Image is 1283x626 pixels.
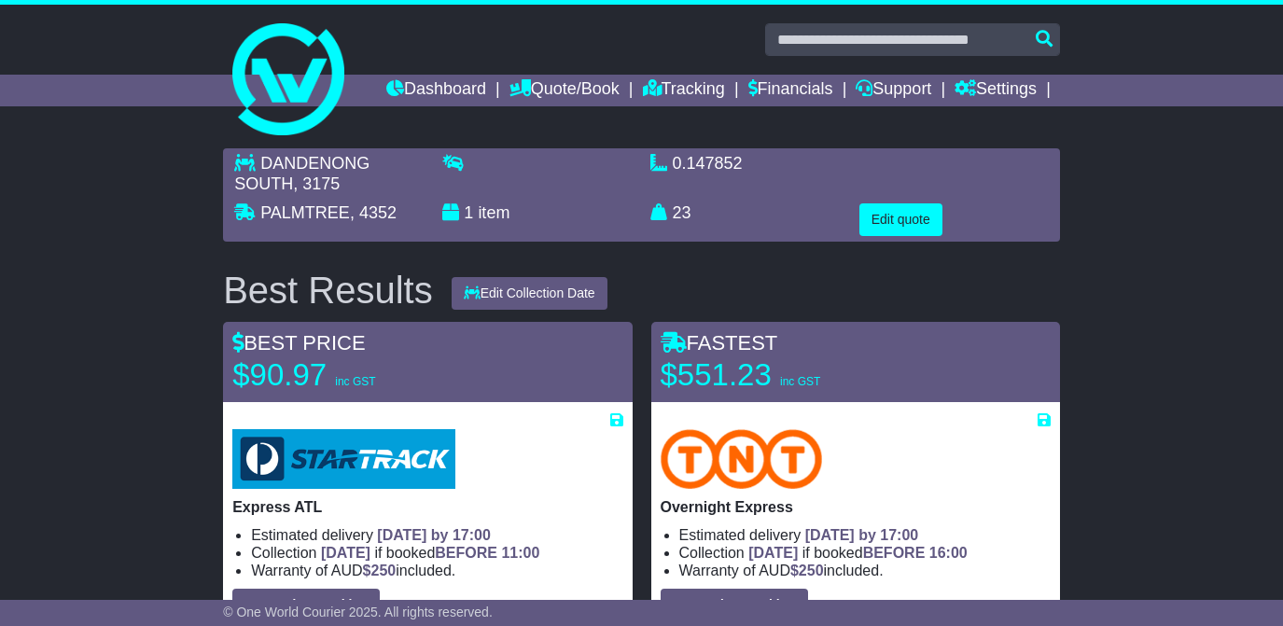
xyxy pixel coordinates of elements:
span: BEFORE [435,545,497,561]
span: DANDENONG SOUTH [234,154,370,193]
span: BEFORE [863,545,926,561]
span: [DATE] by 17:00 [805,527,919,543]
button: Proceed to Booking [232,589,380,621]
span: inc GST [335,375,375,388]
li: Collection [251,544,622,562]
span: FASTEST [661,331,778,355]
span: $ [790,563,824,578]
span: , 4352 [350,203,397,222]
span: 16:00 [929,545,968,561]
span: inc GST [780,375,820,388]
li: Estimated delivery [679,526,1051,544]
p: Overnight Express [661,498,1051,516]
span: [DATE] by 17:00 [377,527,491,543]
li: Warranty of AUD included. [251,562,622,579]
span: [DATE] [748,545,798,561]
span: 1 [464,203,473,222]
button: Edit Collection Date [452,277,607,310]
div: Best Results [214,270,442,311]
span: item [478,203,509,222]
li: Collection [679,544,1051,562]
p: Express ATL [232,498,622,516]
span: 11:00 [501,545,539,561]
a: Quote/Book [509,75,620,106]
a: Dashboard [386,75,486,106]
button: Proceed to Booking [661,589,808,621]
span: 250 [371,563,397,578]
span: © One World Courier 2025. All rights reserved. [223,605,493,619]
a: Financials [748,75,833,106]
span: 0.147852 [673,154,743,173]
img: TNT Domestic: Overnight Express [661,429,823,489]
li: Warranty of AUD included. [679,562,1051,579]
span: [DATE] [321,545,370,561]
span: 250 [799,563,824,578]
button: Edit quote [859,203,942,236]
p: $90.97 [232,356,466,394]
li: Estimated delivery [251,526,622,544]
span: BEST PRICE [232,331,365,355]
a: Support [856,75,931,106]
a: Settings [955,75,1037,106]
span: if booked [748,545,967,561]
span: $ [363,563,397,578]
p: $551.23 [661,356,894,394]
span: PALMTREE [260,203,350,222]
span: if booked [321,545,539,561]
img: StarTrack: Express ATL [232,429,455,489]
a: Tracking [643,75,725,106]
span: , 3175 [293,174,340,193]
span: 23 [673,203,691,222]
